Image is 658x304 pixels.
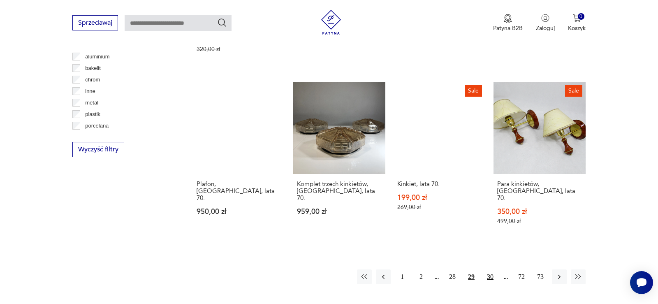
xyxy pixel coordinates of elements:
p: chrom [85,75,100,84]
img: Ikona koszyka [573,14,581,22]
h3: Para kinkietów, [GEOGRAPHIC_DATA], lata 70. [497,181,582,202]
button: 2 [414,269,429,284]
button: Sprzedawaj [72,15,118,30]
p: plastik [85,110,100,119]
p: 350,00 zł [497,208,582,215]
p: 950,00 zł [197,208,281,215]
img: Ikona medalu [504,14,512,23]
h3: Plafon, [GEOGRAPHIC_DATA], lata 70. [197,181,281,202]
button: 30 [483,269,498,284]
button: 72 [514,269,529,284]
a: Komplet trzech kinkietów, Niemcy, lata 70.Komplet trzech kinkietów, [GEOGRAPHIC_DATA], lata 70.95... [293,82,385,241]
h3: Kinkiet, lata 70. [397,181,482,188]
p: Zaloguj [536,24,555,32]
a: SaleKinkiet, lata 70.Kinkiet, lata 70.199,00 zł269,00 zł [394,82,486,241]
a: Ikona medaluPatyna B2B [493,14,523,32]
button: Zaloguj [536,14,555,32]
p: 959,00 zł [297,208,382,215]
p: Patyna B2B [493,24,523,32]
button: 1 [395,269,410,284]
p: inne [85,87,95,96]
img: Ikonka użytkownika [541,14,549,22]
p: aluminium [85,52,109,61]
p: porcelit [85,133,102,142]
p: metal [85,98,98,107]
a: Sprzedawaj [72,21,118,26]
p: porcelana [85,121,109,130]
p: 269,00 zł [397,204,482,211]
button: Szukaj [217,18,227,28]
button: Patyna B2B [493,14,523,32]
a: SalePara kinkietów, Niemcy, lata 70.Para kinkietów, [GEOGRAPHIC_DATA], lata 70.350,00 zł499,00 zł [493,82,586,241]
div: 0 [578,13,585,20]
iframe: Smartsupp widget button [630,271,653,294]
button: 73 [533,269,548,284]
a: Plafon, Limburg, lata 70.Plafon, [GEOGRAPHIC_DATA], lata 70.950,00 zł [193,82,285,241]
button: 0Koszyk [568,14,586,32]
p: bakelit [85,64,101,73]
h3: Komplet trzech kinkietów, [GEOGRAPHIC_DATA], lata 70. [297,181,382,202]
p: 499,00 zł [497,218,582,225]
button: Wyczyść filtry [72,142,124,157]
button: 29 [464,269,479,284]
p: Koszyk [568,24,586,32]
button: 28 [445,269,460,284]
p: 199,00 zł [397,194,482,201]
img: Patyna - sklep z meblami i dekoracjami vintage [319,10,343,35]
p: 320,00 zł [197,46,281,53]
